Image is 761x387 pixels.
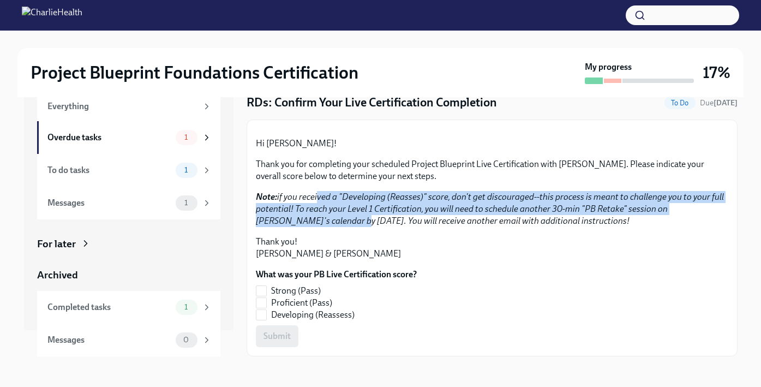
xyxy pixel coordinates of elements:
span: Developing (Reassess) [271,309,355,321]
strong: My progress [585,61,632,73]
span: Strong (Pass) [271,285,321,297]
span: 1 [178,166,194,174]
div: For later [37,237,76,251]
a: For later [37,237,220,251]
p: Thank you! [PERSON_NAME] & [PERSON_NAME] [256,236,728,260]
h3: 17% [703,63,730,82]
div: Messages [47,197,171,209]
span: September 15th, 2025 10:00 [700,98,738,108]
h4: RDs: Confirm Your Live Certification Completion [247,94,497,111]
span: 1 [178,303,194,311]
a: Messages1 [37,187,220,219]
a: Archived [37,268,220,282]
strong: [DATE] [714,98,738,108]
div: Everything [47,100,197,112]
strong: Note: [256,192,277,202]
h2: Project Blueprint Foundations Certification [31,62,358,84]
span: 1 [178,133,194,141]
div: To do tasks [47,164,171,176]
a: Overdue tasks1 [37,121,220,154]
span: To Do [664,99,696,107]
span: 1 [178,199,194,207]
em: if you received a "Developing (Reasses)" score, don't get discouraged--this process is meant to c... [256,192,724,226]
div: Messages [47,334,171,346]
img: CharlieHealth [22,7,82,24]
a: Everything [37,92,220,121]
p: Hi [PERSON_NAME]! [256,138,728,150]
div: Completed tasks [47,301,171,313]
label: What was your PB Live Certification score? [256,269,417,281]
div: Overdue tasks [47,132,171,144]
a: To do tasks1 [37,154,220,187]
p: Thank you for completing your scheduled Project Blueprint Live Certification with [PERSON_NAME]. ... [256,158,728,182]
span: Due [700,98,738,108]
span: Proficient (Pass) [271,297,332,309]
a: Messages0 [37,324,220,356]
span: 0 [177,336,195,344]
a: Completed tasks1 [37,291,220,324]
